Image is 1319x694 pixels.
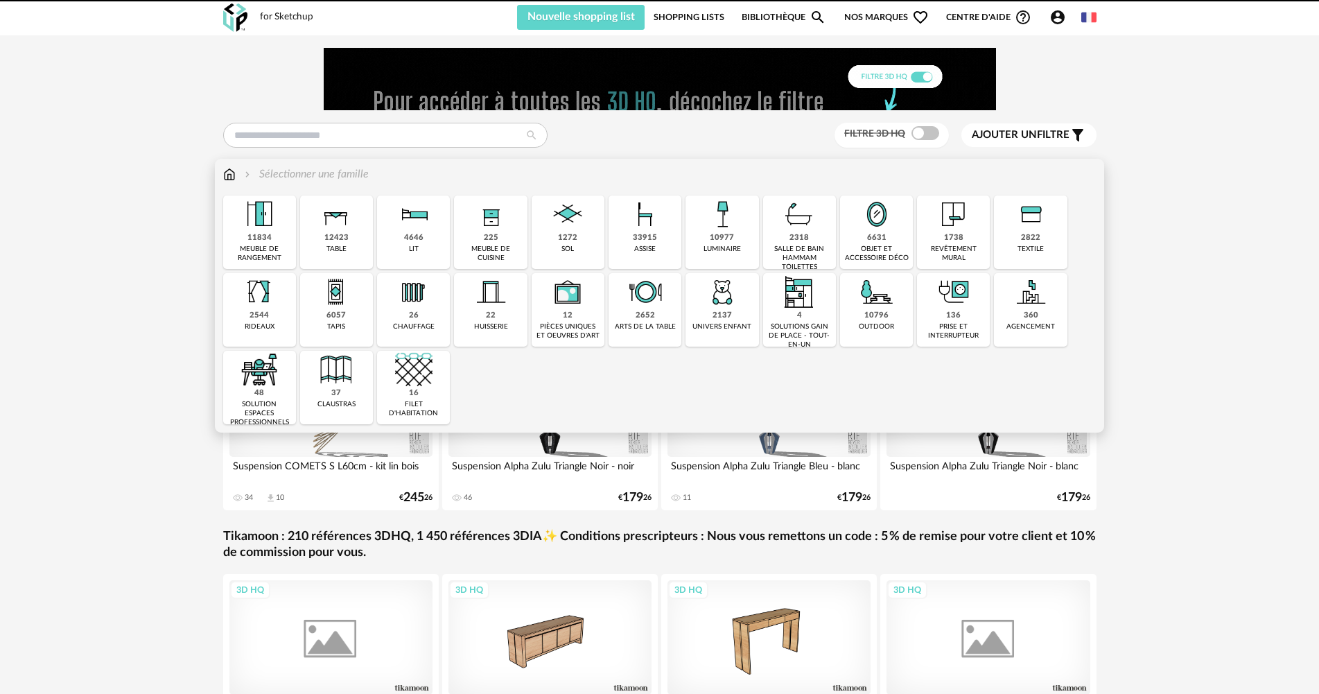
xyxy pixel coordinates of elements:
[563,311,573,321] div: 12
[692,322,751,331] div: univers enfant
[858,273,896,311] img: Outdoor.png
[867,233,886,243] div: 6631
[767,245,832,272] div: salle de bain hammam toilettes
[227,400,292,427] div: solution espaces professionnels
[972,130,1037,140] span: Ajouter un
[1012,196,1049,233] img: Textile.png
[767,322,832,349] div: solutions gain de place - tout-en-un
[449,581,489,599] div: 3D HQ
[317,273,355,311] img: Tapis.png
[223,3,247,32] img: OXP
[887,581,927,599] div: 3D HQ
[704,273,741,311] img: UniversEnfant.png
[972,128,1069,142] span: filtre
[242,166,369,182] div: Sélectionner une famille
[409,388,419,399] div: 16
[633,233,657,243] div: 33915
[858,196,896,233] img: Miroir.png
[230,581,270,599] div: 3D HQ
[654,5,724,30] a: Shopping Lists
[317,400,356,409] div: claustras
[484,233,498,243] div: 225
[327,322,345,331] div: tapis
[944,233,963,243] div: 1738
[464,493,472,503] div: 46
[961,123,1097,147] button: Ajouter unfiltre Filter icon
[409,311,419,321] div: 26
[395,196,433,233] img: Literie.png
[472,196,509,233] img: Rangement.png
[921,322,986,340] div: prise et interrupteur
[912,9,929,26] span: Heart Outline icon
[247,233,272,243] div: 11834
[627,273,664,311] img: ArtTable.png
[1017,245,1044,254] div: textile
[536,322,600,340] div: pièces uniques et oeuvres d'art
[404,233,423,243] div: 4646
[1057,493,1090,503] div: € 26
[527,11,635,22] span: Nouvelle shopping list
[844,245,909,263] div: objet et accessoire déco
[921,245,986,263] div: revêtement mural
[403,493,424,503] span: 245
[844,5,929,30] span: Nos marques
[859,322,894,331] div: outdoor
[1021,233,1040,243] div: 2822
[250,311,269,321] div: 2544
[1069,127,1086,144] span: Filter icon
[324,233,349,243] div: 12423
[549,196,586,233] img: Sol.png
[780,196,818,233] img: Salle%20de%20bain.png
[841,493,862,503] span: 179
[636,311,655,321] div: 2652
[1061,493,1082,503] span: 179
[946,9,1031,26] span: Centre d'aideHelp Circle Outline icon
[326,245,347,254] div: table
[742,5,826,30] a: BibliothèqueMagnify icon
[227,245,292,263] div: meuble de rangement
[622,493,643,503] span: 179
[517,5,645,30] button: Nouvelle shopping list
[789,233,809,243] div: 2318
[710,233,734,243] div: 10977
[946,311,961,321] div: 136
[223,529,1097,562] a: Tikamoon : 210 références 3DHQ, 1 450 références 3DIA✨ Conditions prescripteurs : Nous vous remet...
[395,273,433,311] img: Radiateur.png
[935,196,972,233] img: Papier%20peint.png
[683,493,691,503] div: 11
[558,233,577,243] div: 1272
[561,245,574,254] div: sol
[241,351,278,388] img: espace-de-travail.png
[245,493,253,503] div: 34
[245,322,274,331] div: rideaux
[395,351,433,388] img: filet.png
[627,196,664,233] img: Assise.png
[241,196,278,233] img: Meuble%20de%20rangement.png
[935,273,972,311] img: PriseInter.png
[780,273,818,311] img: ToutEnUn.png
[704,196,741,233] img: Luminaire.png
[1081,10,1097,25] img: fr
[393,322,435,331] div: chauffage
[448,457,652,485] div: Suspension Alpha Zulu Triangle Noir - noir
[241,273,278,311] img: Rideaux.png
[844,129,905,139] span: Filtre 3D HQ
[810,9,826,26] span: Magnify icon
[1049,9,1066,26] span: Account Circle icon
[1006,322,1055,331] div: agencement
[265,493,276,503] span: Download icon
[713,311,732,321] div: 2137
[634,245,656,254] div: assise
[223,166,236,182] img: svg+xml;base64,PHN2ZyB3aWR0aD0iMTYiIGhlaWdodD0iMTciIHZpZXdCb3g9IjAgMCAxNiAxNyIgZmlsbD0ibm9uZSIgeG...
[486,311,496,321] div: 22
[229,457,433,485] div: Suspension COMETS S L60cm - kit lin bois
[1049,9,1072,26] span: Account Circle icon
[474,322,508,331] div: huisserie
[276,493,284,503] div: 10
[615,322,676,331] div: arts de la table
[704,245,741,254] div: luminaire
[331,388,341,399] div: 37
[326,311,346,321] div: 6057
[399,493,433,503] div: € 26
[260,11,313,24] div: for Sketchup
